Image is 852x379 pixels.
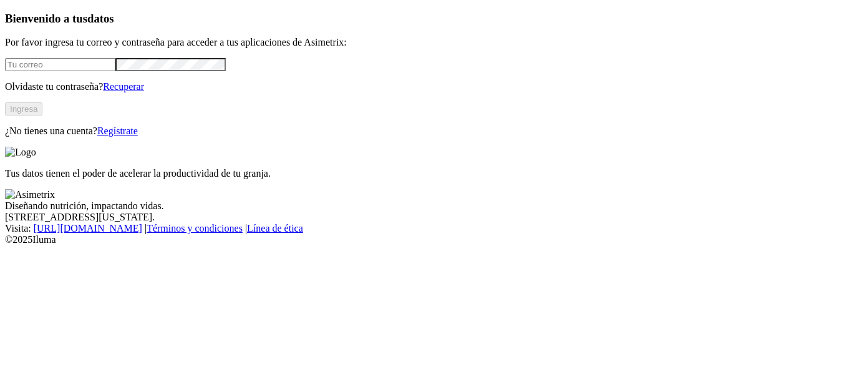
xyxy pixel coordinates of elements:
img: Asimetrix [5,189,55,200]
div: © 2025 Iluma [5,234,847,245]
div: Visita : | | [5,223,847,234]
p: Olvidaste tu contraseña? [5,81,847,92]
p: Tus datos tienen el poder de acelerar la productividad de tu granja. [5,168,847,179]
a: Recuperar [103,81,144,92]
a: Línea de ética [247,223,303,234]
div: Diseñando nutrición, impactando vidas. [5,200,847,212]
p: ¿No tienes una cuenta? [5,126,847,137]
p: Por favor ingresa tu correo y contraseña para acceder a tus aplicaciones de Asimetrix: [5,37,847,48]
img: Logo [5,147,36,158]
div: [STREET_ADDRESS][US_STATE]. [5,212,847,223]
a: [URL][DOMAIN_NAME] [34,223,142,234]
a: Términos y condiciones [147,223,243,234]
button: Ingresa [5,102,42,116]
span: datos [87,12,114,25]
a: Regístrate [97,126,138,136]
input: Tu correo [5,58,115,71]
h3: Bienvenido a tus [5,12,847,26]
